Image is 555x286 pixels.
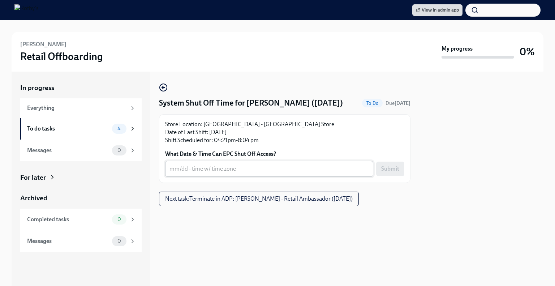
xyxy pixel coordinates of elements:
div: To do tasks [27,125,109,133]
a: To do tasks4 [20,118,142,140]
a: Archived [20,193,142,203]
h3: Retail Offboarding [20,50,103,63]
div: Messages [27,237,109,245]
div: Completed tasks [27,215,109,223]
a: Completed tasks0 [20,209,142,230]
a: View in admin app [412,4,462,16]
div: Messages [27,146,109,154]
span: August 15th, 2025 09:00 [386,100,410,107]
span: View in admin app [416,7,459,14]
a: Messages0 [20,230,142,252]
img: Rothy's [14,4,39,16]
strong: My progress [442,45,473,53]
p: Store Location: [GEOGRAPHIC_DATA] - [GEOGRAPHIC_DATA] Store Date of Last Shift: [DATE] Shift Sche... [165,120,404,144]
div: For later [20,173,46,182]
strong: [DATE] [395,100,410,106]
button: Next task:Terminate in ADP: [PERSON_NAME] - Retail Ambassador ([DATE]) [159,192,359,206]
h3: 0% [520,45,535,58]
h6: [PERSON_NAME] [20,40,66,48]
label: What Date & Time Can EPC Shut Off Access? [165,150,404,158]
div: Everything [27,104,126,112]
span: Next task : Terminate in ADP: [PERSON_NAME] - Retail Ambassador ([DATE]) [165,195,353,202]
a: Messages0 [20,140,142,161]
span: 0 [113,148,125,153]
span: 4 [113,126,125,131]
span: To Do [362,101,383,106]
span: 0 [113,238,125,244]
a: In progress [20,83,142,93]
span: Due [386,100,410,106]
a: For later [20,173,142,182]
span: 0 [113,217,125,222]
h4: System Shut Off Time for [PERSON_NAME] ([DATE]) [159,98,343,108]
a: Everything [20,98,142,118]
